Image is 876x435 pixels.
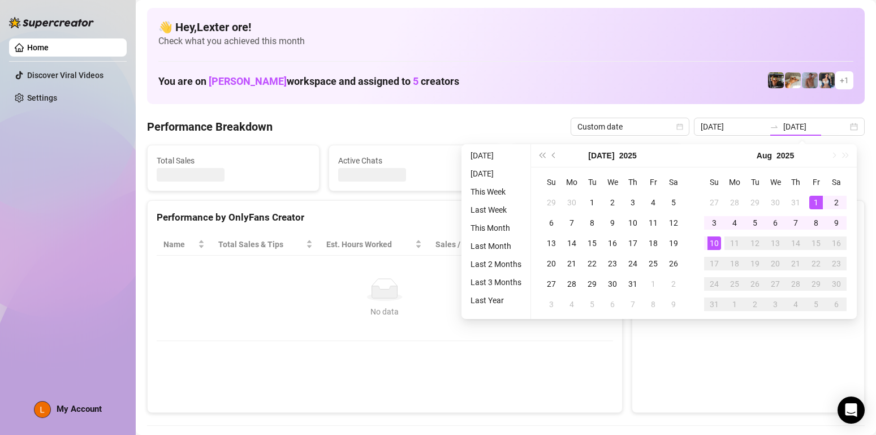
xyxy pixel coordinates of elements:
[770,122,779,131] span: to
[158,75,459,88] h1: You are on workspace and assigned to creators
[511,234,612,256] th: Chat Conversion
[57,404,102,414] span: My Account
[168,305,602,318] div: No data
[768,72,784,88] img: Nathan
[147,119,273,135] h4: Performance Breakdown
[783,120,848,133] input: End date
[158,19,853,35] h4: 👋 Hey, Lexter ore !
[676,123,683,130] span: calendar
[157,154,310,167] span: Total Sales
[819,72,835,88] img: Katy
[212,234,320,256] th: Total Sales & Tips
[163,238,196,251] span: Name
[435,238,495,251] span: Sales / Hour
[802,72,818,88] img: Joey
[577,118,683,135] span: Custom date
[413,75,418,87] span: 5
[218,238,304,251] span: Total Sales & Tips
[157,234,212,256] th: Name
[27,43,49,52] a: Home
[770,122,779,131] span: swap-right
[27,93,57,102] a: Settings
[785,72,801,88] img: Zac
[701,120,765,133] input: Start date
[27,71,103,80] a: Discover Viral Videos
[840,74,849,87] span: + 1
[326,238,413,251] div: Est. Hours Worked
[9,17,94,28] img: logo-BBDzfeDw.svg
[520,154,674,167] span: Messages Sent
[34,402,50,417] img: ACg8ocLyhWe4s3pPViWIbq8MFZMM3eWiFzPQD_W_LZlmRBitN7rPqQ=s96-c
[838,397,865,424] div: Open Intercom Messenger
[429,234,511,256] th: Sales / Hour
[518,238,597,251] span: Chat Conversion
[157,210,613,225] div: Performance by OnlyFans Creator
[158,35,853,48] span: Check what you achieved this month
[338,154,491,167] span: Active Chats
[209,75,287,87] span: [PERSON_NAME]
[641,210,855,225] div: Sales by OnlyFans Creator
